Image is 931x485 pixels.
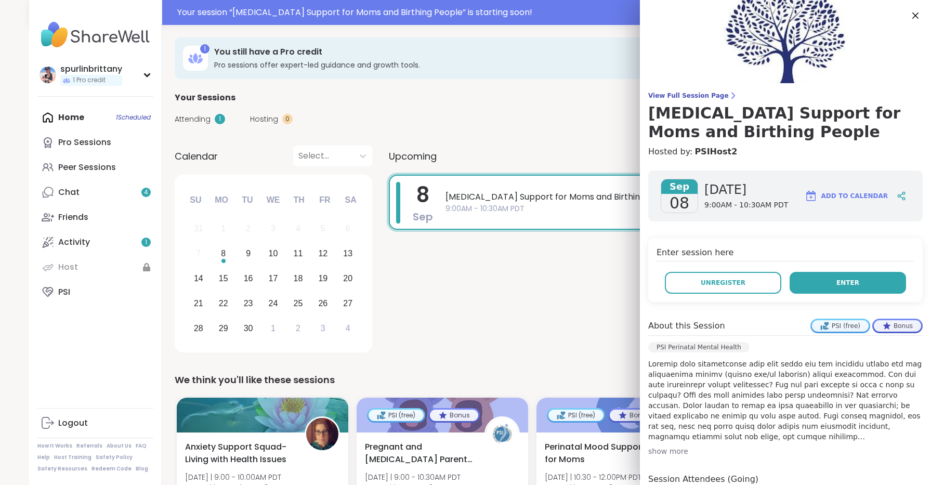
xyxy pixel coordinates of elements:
div: Sa [339,189,362,212]
h4: About this Session [648,320,725,332]
a: Logout [37,411,153,436]
div: 1 [215,114,225,124]
div: Logout [58,417,88,429]
div: 5 [321,221,325,235]
div: Mo [210,189,233,212]
div: Choose Tuesday, September 23rd, 2025 [237,292,259,314]
div: 1 [200,44,209,54]
span: Sep [413,209,433,224]
div: Fr [313,189,336,212]
span: Calendar [175,149,218,163]
div: Bonus [430,410,478,421]
div: 4 [346,321,350,335]
div: Choose Thursday, October 2nd, 2025 [287,317,309,339]
div: Choose Friday, September 12th, 2025 [312,243,334,265]
span: Your Sessions [175,91,235,104]
div: Not available Friday, September 5th, 2025 [312,218,334,240]
div: Chat [58,187,80,198]
p: Loremip dolo sitametconse adip elit seddo eiu tem incididu utlabo etd mag aliquaenima minimv (qui... [648,359,923,442]
button: Unregister [665,272,781,294]
span: 9:00AM - 10:30AM PDT [704,200,788,211]
div: Choose Thursday, September 25th, 2025 [287,292,309,314]
a: Activity1 [37,230,153,255]
div: Tu [236,189,259,212]
span: Hosting [250,114,278,125]
div: Host [58,261,78,273]
a: PSI [37,280,153,305]
div: 29 [219,321,228,335]
div: 25 [294,296,303,310]
div: Choose Friday, September 19th, 2025 [312,268,334,290]
h4: Hosted by: [648,146,923,158]
div: Choose Tuesday, September 16th, 2025 [237,268,259,290]
div: PSI (free) [369,410,424,421]
h3: Pro sessions offer expert-led guidance and growth tools. [214,60,786,70]
img: PSIHost2 [486,418,518,450]
div: Peer Sessions [58,162,116,173]
div: 17 [269,271,278,285]
img: ShareWell Nav Logo [37,17,153,53]
a: Safety Policy [96,454,133,461]
img: spurlinbrittany [40,67,56,83]
span: 1 Pro credit [73,76,106,85]
span: Upcoming [389,149,437,163]
div: 27 [343,296,352,310]
a: How It Works [37,442,72,450]
div: 26 [318,296,327,310]
div: 1 [271,321,276,335]
div: 6 [346,221,350,235]
div: Your session “ [MEDICAL_DATA] Support for Moms and Birthing People ” is starting soon! [177,6,896,19]
div: show more [648,446,923,456]
div: We [261,189,284,212]
div: Su [184,189,207,212]
span: [MEDICAL_DATA] Support for Moms and Birthing People [445,191,870,203]
span: [DATE] | 9:00 - 10:00AM PDT [185,472,281,482]
div: Not available Wednesday, September 3rd, 2025 [262,218,284,240]
div: Choose Sunday, September 21st, 2025 [188,292,210,314]
div: 12 [318,246,327,260]
div: Choose Wednesday, September 24th, 2025 [262,292,284,314]
div: We think you'll like these sessions [175,373,890,387]
div: PSI Perinatal Mental Health [648,342,750,352]
span: Sep [661,179,698,194]
div: 11 [294,246,303,260]
a: FAQ [136,442,147,450]
div: 31 [194,221,203,235]
div: Choose Wednesday, September 17th, 2025 [262,268,284,290]
div: Th [287,189,310,212]
div: 0 [282,114,293,124]
div: Choose Monday, September 29th, 2025 [212,317,234,339]
div: 19 [318,271,327,285]
div: 2 [296,321,300,335]
a: Peer Sessions [37,155,153,180]
a: Friends [37,205,153,230]
div: Choose Thursday, September 18th, 2025 [287,268,309,290]
div: 30 [244,321,253,335]
h3: You still have a Pro credit [214,46,786,58]
div: Bonus [874,320,921,332]
img: HeatherCM24 [306,418,338,450]
div: Choose Saturday, October 4th, 2025 [337,317,359,339]
a: Pro Sessions [37,130,153,155]
div: PSI [58,286,70,298]
div: 1 [221,221,226,235]
a: Help [37,454,50,461]
span: [DATE] [704,181,788,198]
div: Choose Monday, September 22nd, 2025 [212,292,234,314]
div: 4 [296,221,300,235]
div: 10 [269,246,278,260]
div: 2 [246,221,251,235]
div: 22 [219,296,228,310]
div: Choose Monday, September 15th, 2025 [212,268,234,290]
span: 9:00AM - 10:30AM PDT [445,203,870,214]
a: Blog [136,465,148,473]
img: ShareWell Logomark [805,190,817,202]
div: month 2025-09 [186,216,360,340]
div: Activity [58,237,90,248]
div: 18 [294,271,303,285]
div: 28 [194,321,203,335]
a: View Full Session Page[MEDICAL_DATA] Support for Moms and Birthing People [648,91,923,141]
div: Choose Saturday, September 20th, 2025 [337,268,359,290]
span: Pregnant and [MEDICAL_DATA] Parents of Multiples [365,441,473,466]
div: PSI (free) [548,410,604,421]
